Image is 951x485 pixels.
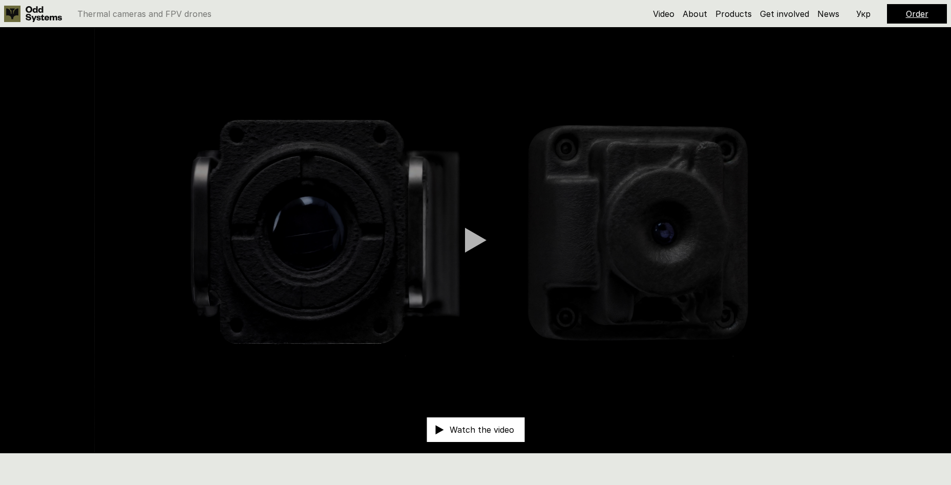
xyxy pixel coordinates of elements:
p: Watch the video [450,426,514,434]
a: News [817,9,839,19]
a: Products [715,9,752,19]
p: Укр [856,10,871,18]
a: Get involved [760,9,809,19]
a: Video [653,9,674,19]
p: Thermal cameras and FPV drones [77,10,212,18]
a: About [683,9,707,19]
a: Order [906,9,928,19]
